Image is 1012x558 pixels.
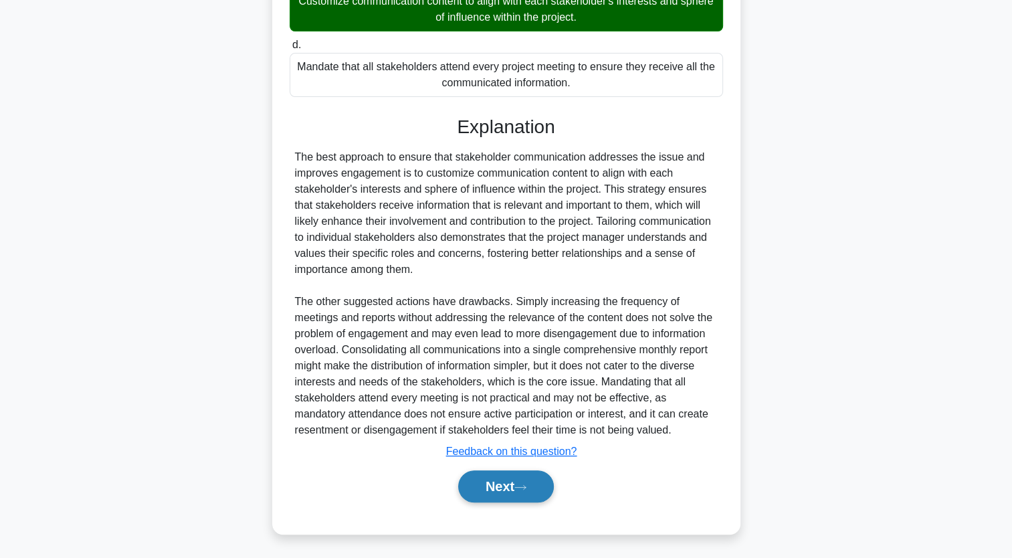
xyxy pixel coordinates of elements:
[292,39,301,50] span: d.
[458,470,554,502] button: Next
[290,53,723,97] div: Mandate that all stakeholders attend every project meeting to ensure they receive all the communi...
[446,446,577,457] a: Feedback on this question?
[295,149,718,438] div: The best approach to ensure that stakeholder communication addresses the issue and improves engag...
[298,116,715,138] h3: Explanation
